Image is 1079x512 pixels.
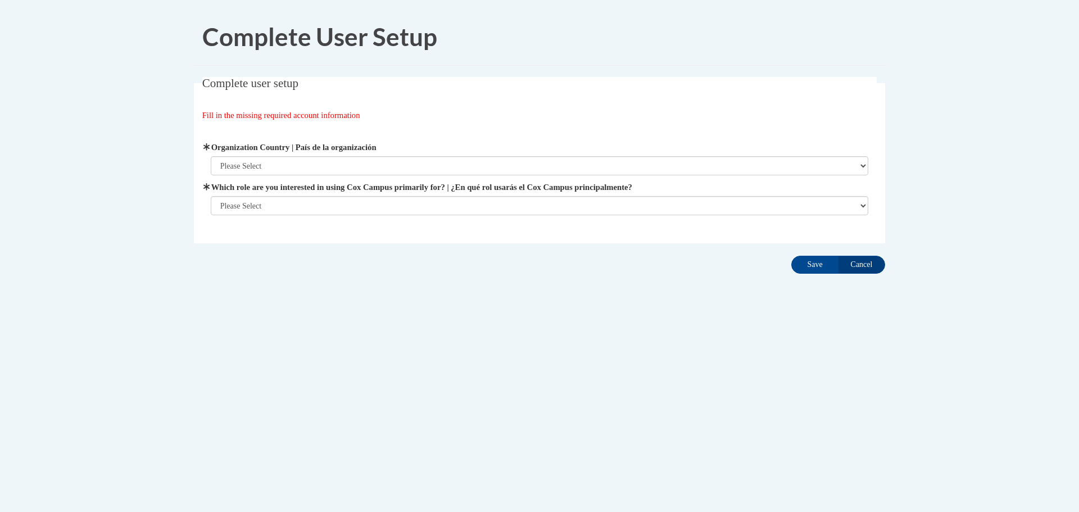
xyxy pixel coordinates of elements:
[202,22,437,51] span: Complete User Setup
[211,141,869,153] label: Organization Country | País de la organización
[211,181,869,193] label: Which role are you interested in using Cox Campus primarily for? | ¿En qué rol usarás el Cox Camp...
[838,256,885,274] input: Cancel
[202,111,360,120] span: Fill in the missing required account information
[791,256,838,274] input: Save
[202,76,298,90] span: Complete user setup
